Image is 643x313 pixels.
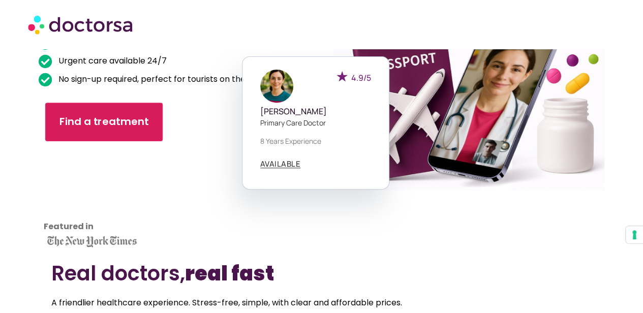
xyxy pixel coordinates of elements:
[59,115,149,130] span: Find a treatment
[260,107,371,116] h5: [PERSON_NAME]
[51,296,592,310] p: A friendlier healthcare experience. Stress-free, simple, with clear and affordable prices.
[260,160,301,168] a: AVAILABLE
[45,103,163,141] a: Find a treatment
[185,259,274,288] b: real fast
[44,221,94,232] strong: Featured in
[351,72,371,83] span: 4.9/5
[260,117,371,128] p: Primary care doctor
[56,54,167,68] span: Urgent care available 24/7
[260,136,371,146] p: 8 years experience
[44,159,135,235] iframe: Customer reviews powered by Trustpilot
[51,261,592,286] h2: Real doctors,
[56,72,258,86] span: No sign-up required, perfect for tourists on the go
[626,226,643,243] button: Your consent preferences for tracking technologies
